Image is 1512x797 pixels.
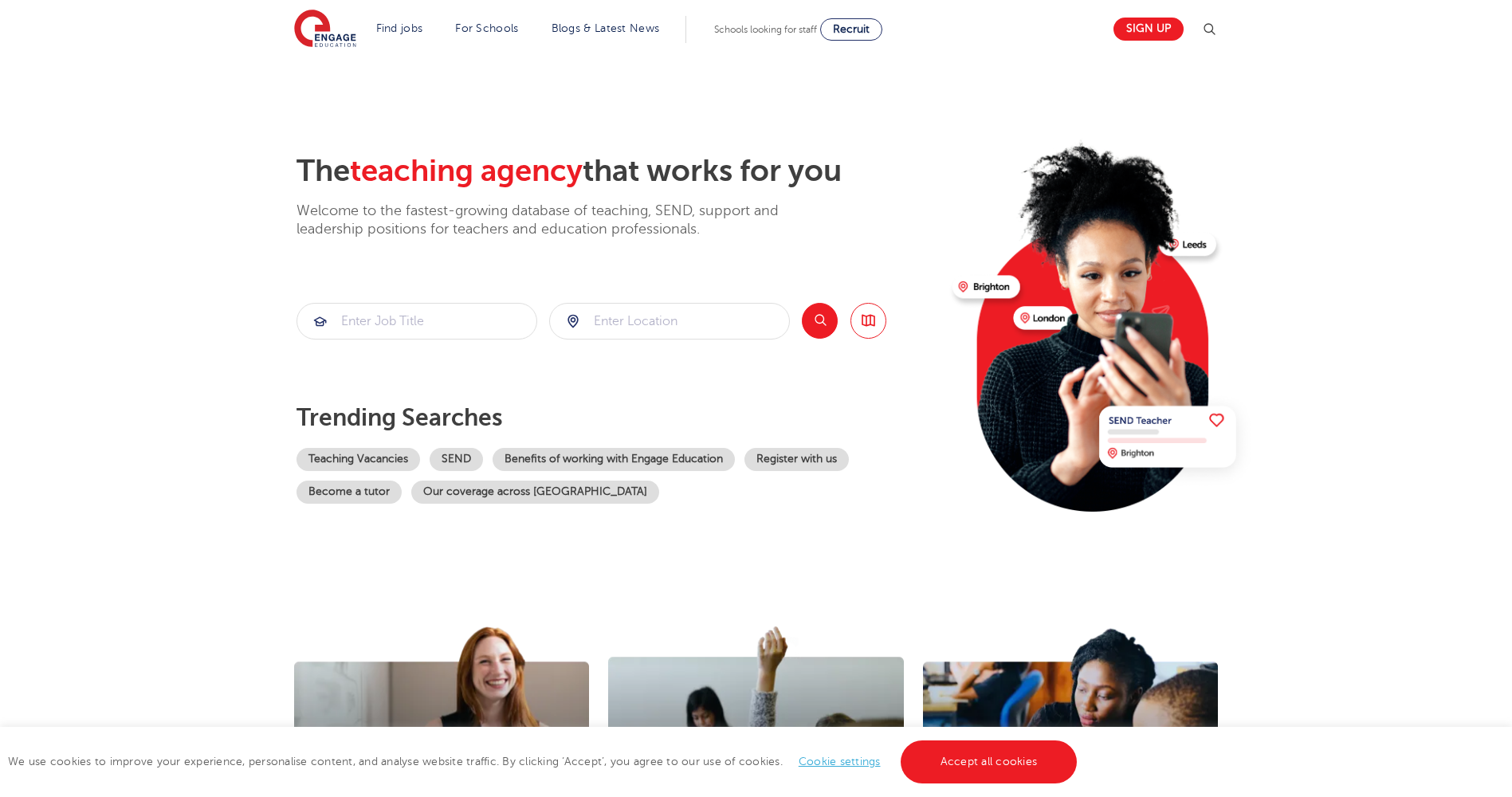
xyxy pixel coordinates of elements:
[411,481,659,504] a: Our coverage across [GEOGRAPHIC_DATA]
[297,481,402,504] a: Become a tutor
[297,202,823,239] p: Welcome to the fastest-growing database of teaching, SEND, support and leadership positions for t...
[552,22,660,34] a: Blogs & Latest News
[297,304,536,339] input: Submit
[901,740,1078,783] a: Accept all cookies
[297,448,420,471] a: Teaching Vacancies
[714,24,817,35] span: Schools looking for staff
[376,22,423,34] a: Find jobs
[297,403,940,432] p: Trending searches
[1113,18,1184,41] a: Sign up
[297,153,940,190] h2: The that works for you
[802,303,838,339] button: Search
[550,304,789,339] input: Submit
[493,448,735,471] a: Benefits of working with Engage Education
[297,303,537,340] div: Submit
[833,23,870,35] span: Recruit
[294,10,356,49] img: Engage Education
[430,448,483,471] a: SEND
[350,154,583,188] span: teaching agency
[549,303,790,340] div: Submit
[744,448,849,471] a: Register with us
[820,18,882,41] a: Recruit
[799,756,881,768] a: Cookie settings
[8,756,1081,768] span: We use cookies to improve your experience, personalise content, and analyse website traffic. By c...
[455,22,518,34] a: For Schools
